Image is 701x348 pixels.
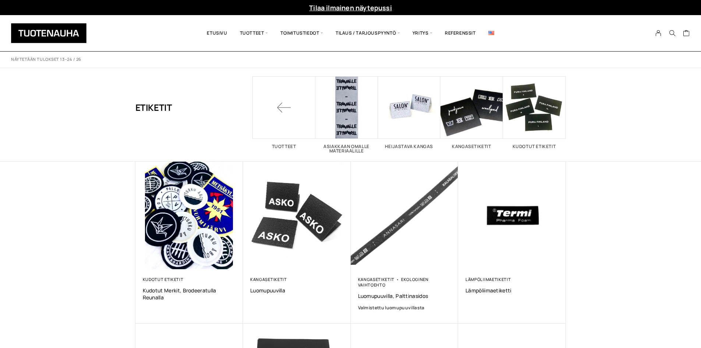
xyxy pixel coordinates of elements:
h2: Kangasetiketit [440,144,503,149]
h2: Heijastava kangas [378,144,440,149]
a: Visit product category Kudotut etiketit [503,76,566,149]
h2: Asiakkaan omalle materiaalille [315,144,378,153]
h2: Kudotut etiketit [503,144,566,149]
h2: Tuotteet [253,144,315,149]
span: Tilaus / Tarjouspyyntö [329,21,406,46]
a: Lämpöliimaetiketit [465,277,511,282]
span: Tuotteet [234,21,274,46]
a: Kudotut etiketit [143,277,184,282]
a: Kangasetiketit [250,277,287,282]
a: Kangasetiketit [358,277,395,282]
a: Luomupuuvilla [250,287,343,294]
p: Näytetään tulokset 13–24 / 26 [11,57,81,62]
span: Toimitustiedot [274,21,329,46]
span: Valmistettu luomupuuvillasta [358,305,425,311]
a: Luomupuuvilla, palttinasidos [358,292,451,299]
a: Kudotut merkit, brodeeratulla reunalla [143,287,236,301]
a: My Account [651,30,666,36]
a: Tilaa ilmainen näytepussi [309,3,392,12]
a: Lämpöliimaetiketti [465,287,559,294]
span: Yritys [406,21,439,46]
button: Search [665,30,679,36]
a: Cart [683,29,690,38]
a: Visit product category Kangasetiketit [440,76,503,149]
a: Valmistettu luomupuuvillasta [358,304,451,312]
a: Referenssit [439,21,482,46]
img: Tuotenauha Oy [11,23,86,43]
a: Ekologinen vaihtoehto [358,277,429,288]
img: English [488,31,494,35]
a: Visit product category Asiakkaan omalle materiaalille [315,76,378,153]
a: Tuotteet [253,76,315,149]
h1: Etiketit [135,76,172,139]
a: Visit product category Heijastava kangas [378,76,440,149]
a: Etusivu [201,21,233,46]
